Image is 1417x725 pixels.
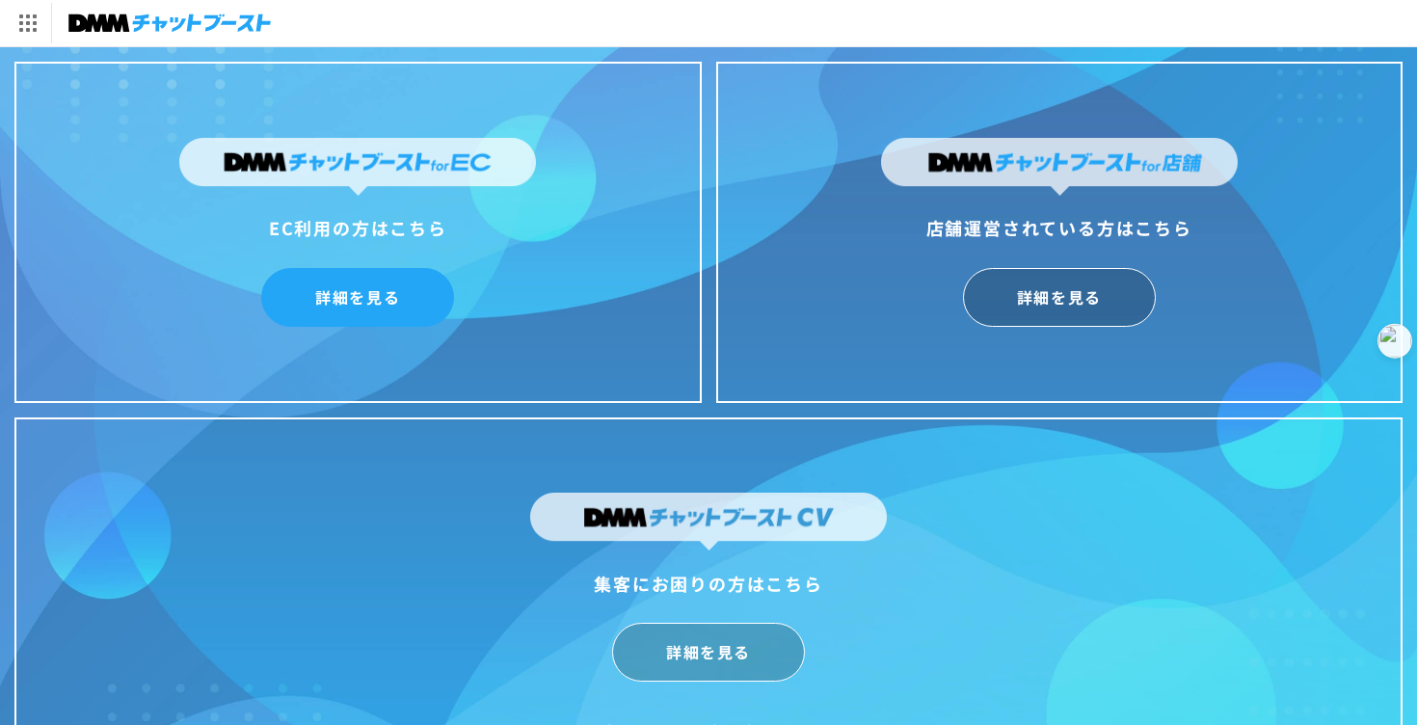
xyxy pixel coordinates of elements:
[261,268,454,327] a: 詳細を見る
[881,138,1238,196] img: DMMチャットブーストfor店舗
[963,268,1156,327] a: 詳細を見る
[530,493,887,550] img: DMMチャットブーストCV
[68,10,271,37] img: チャットブースト
[179,212,536,243] div: EC利用の方はこちら
[881,212,1238,243] div: 店舗運営されている方はこちら
[179,138,536,196] img: DMMチャットブーストforEC
[3,3,51,43] img: サービス
[530,568,887,599] div: 集客にお困りの方はこちら
[612,623,805,682] a: 詳細を見る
